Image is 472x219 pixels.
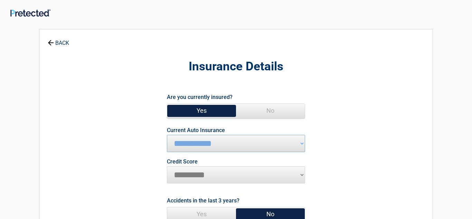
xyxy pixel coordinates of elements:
label: Accidents in the last 3 years? [167,196,239,205]
a: BACK [46,34,70,46]
h2: Insurance Details [77,59,395,75]
span: Yes [167,104,236,118]
label: Are you currently insured? [167,92,233,102]
label: Credit Score [167,159,198,165]
img: Main Logo [10,9,50,17]
label: Current Auto Insurance [167,128,225,133]
span: No [236,104,305,118]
